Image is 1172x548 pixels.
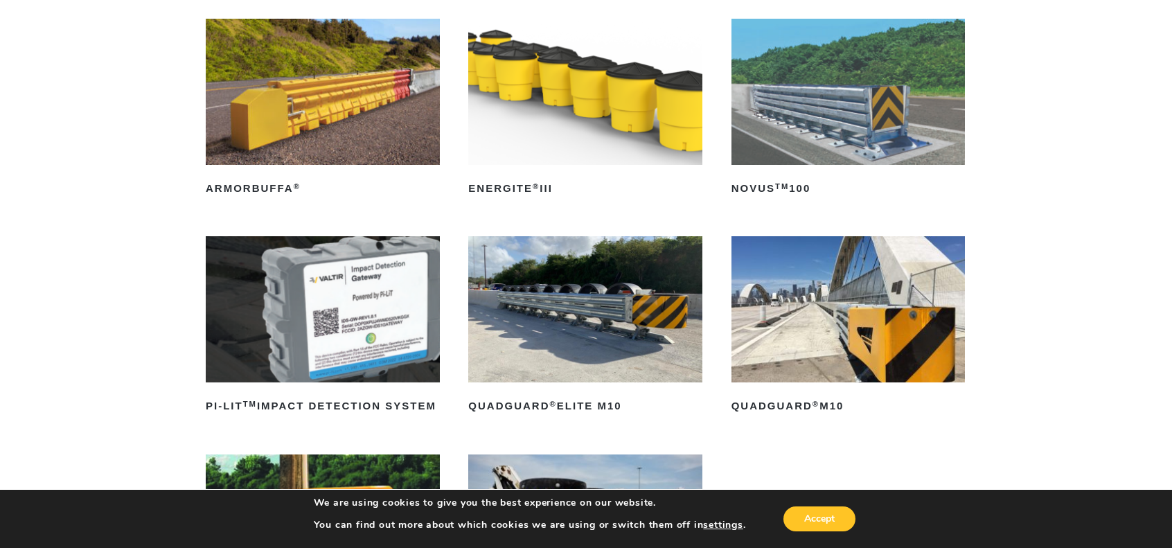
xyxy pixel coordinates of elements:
[206,177,440,200] h2: ArmorBuffa
[775,182,789,191] sup: TM
[550,400,557,408] sup: ®
[731,19,966,200] a: NOVUSTM100
[314,519,746,531] p: You can find out more about which cookies we are using or switch them off in .
[468,236,702,417] a: QuadGuard®Elite M10
[731,177,966,200] h2: NOVUS 100
[731,395,966,417] h2: QuadGuard M10
[206,395,440,417] h2: PI-LIT Impact Detection System
[533,182,540,191] sup: ®
[813,400,819,408] sup: ®
[206,19,440,200] a: ArmorBuffa®
[294,182,301,191] sup: ®
[731,236,966,417] a: QuadGuard®M10
[468,19,702,200] a: ENERGITE®III
[243,400,257,408] sup: TM
[314,497,746,509] p: We are using cookies to give you the best experience on our website.
[468,177,702,200] h2: ENERGITE III
[783,506,855,531] button: Accept
[206,236,440,417] a: PI-LITTMImpact Detection System
[703,519,743,531] button: settings
[468,395,702,417] h2: QuadGuard Elite M10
